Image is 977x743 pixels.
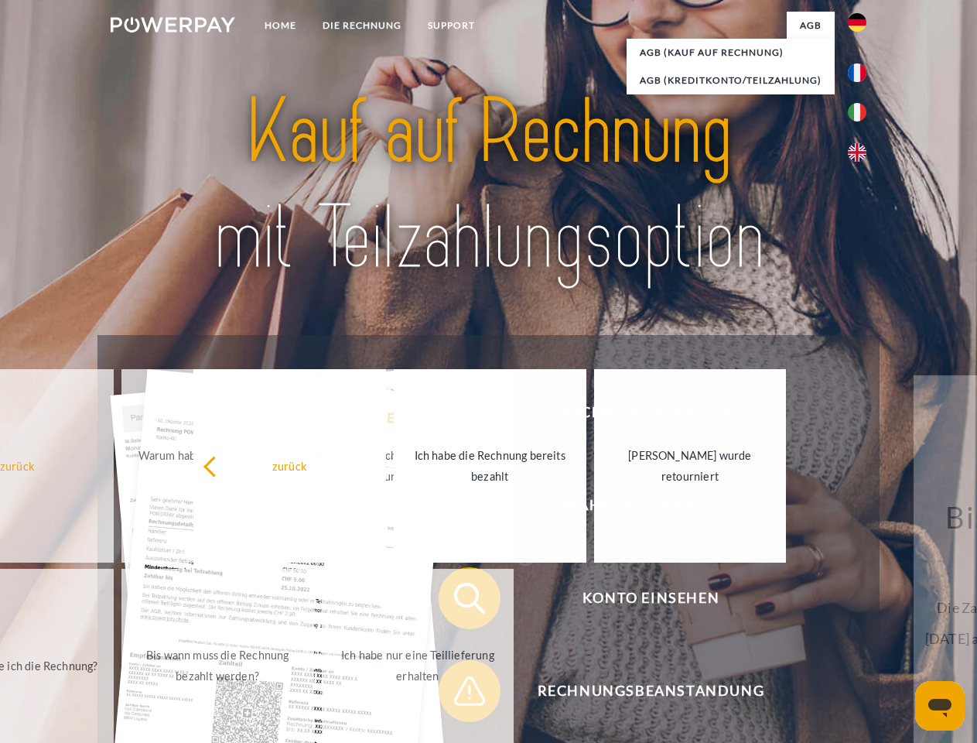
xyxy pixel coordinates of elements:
div: Ich habe die Rechnung bereits bezahlt [403,445,577,487]
div: zurück [203,455,377,476]
iframe: Schaltfläche zum Öffnen des Messaging-Fensters [915,681,965,731]
div: Ich habe nur eine Teillieferung erhalten [331,645,505,687]
a: AGB (Kauf auf Rechnung) [627,39,835,67]
a: agb [787,12,835,39]
img: it [848,103,866,122]
img: title-powerpay_de.svg [148,74,829,296]
div: [PERSON_NAME] wurde retourniert [603,445,777,487]
button: Rechnungsbeanstandung [439,660,841,722]
a: SUPPORT [415,12,488,39]
span: Konto einsehen [461,567,840,629]
button: Konto einsehen [439,567,841,629]
span: Rechnungsbeanstandung [461,660,840,722]
img: logo-powerpay-white.svg [111,17,235,33]
div: Warum habe ich eine Rechnung erhalten? [131,445,305,487]
img: en [848,143,866,162]
a: Home [251,12,309,39]
a: AGB (Kreditkonto/Teilzahlung) [627,67,835,94]
div: Bis wann muss die Rechnung bezahlt werden? [131,645,305,687]
img: de [848,13,866,32]
img: fr [848,63,866,82]
a: DIE RECHNUNG [309,12,415,39]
